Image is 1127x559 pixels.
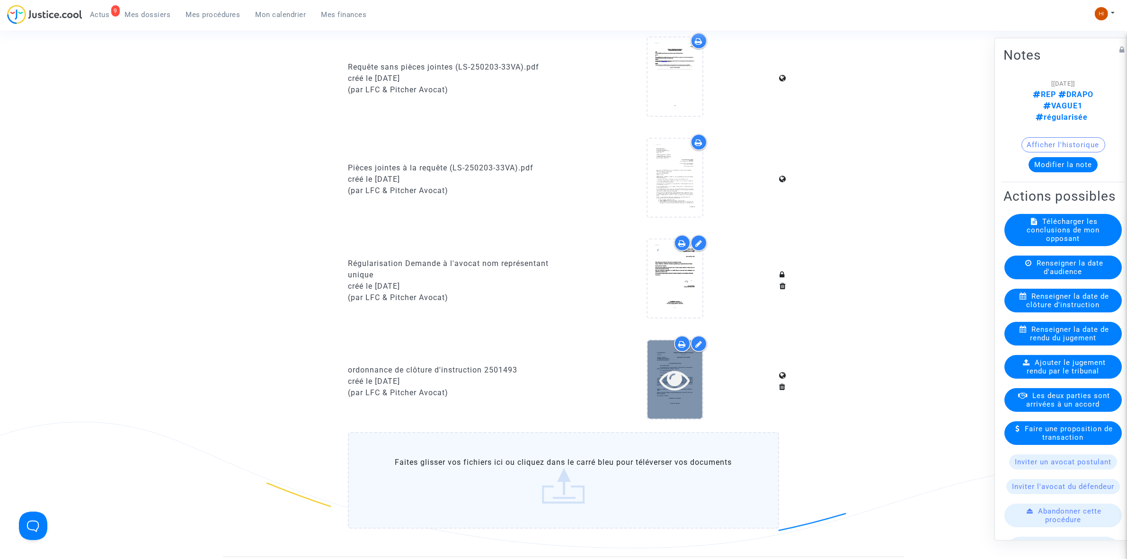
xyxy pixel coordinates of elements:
[348,387,557,399] div: (par LFC & Pitcher Avocat)
[348,258,557,281] div: Régularisation Demande à l'avocat nom représentant unique
[1027,292,1109,309] span: Renseigner la date de clôture d'instruction
[1021,137,1105,152] button: Afficher l'historique
[111,5,120,17] div: 9
[178,8,248,22] a: Mes procédures
[348,376,557,387] div: créé le [DATE]
[1037,258,1103,275] span: Renseigner la date d'audience
[82,8,117,22] a: 9Actus
[117,8,178,22] a: Mes dossiers
[348,174,557,185] div: créé le [DATE]
[348,162,557,174] div: Pièces jointes à la requête (LS-250203-33VA).pdf
[90,10,110,19] span: Actus
[7,5,82,24] img: jc-logo.svg
[1051,80,1075,87] span: [[DATE]]
[348,281,557,292] div: créé le [DATE]
[1015,457,1111,466] span: Inviter un avocat postulant
[186,10,240,19] span: Mes procédures
[1033,89,1056,98] span: REP
[1044,101,1083,110] span: VAGUE1
[1038,506,1102,524] span: Abandonner cette procédure
[1025,424,1113,441] span: Faire une proposition de transaction
[256,10,306,19] span: Mon calendrier
[1036,112,1088,121] span: régularisée
[348,73,557,84] div: créé le [DATE]
[125,10,171,19] span: Mes dossiers
[348,364,557,376] div: ordonnance de clôture d'instruction 2501493
[19,512,47,540] iframe: Help Scout Beacon - Open
[1027,391,1110,408] span: Les deux parties sont arrivées à un accord
[1027,358,1106,375] span: Ajouter le jugement rendu par le tribunal
[348,292,557,303] div: (par LFC & Pitcher Avocat)
[321,10,367,19] span: Mes finances
[348,185,557,196] div: (par LFC & Pitcher Avocat)
[1027,217,1100,242] span: Télécharger les conclusions de mon opposant
[348,62,557,73] div: Requête sans pièces jointes (LS-250203-33VA).pdf
[1095,7,1108,20] img: fc99b196863ffcca57bb8fe2645aafd9
[314,8,374,22] a: Mes finances
[1012,482,1114,490] span: Inviter l'avocat du défendeur
[1003,46,1123,63] h2: Notes
[248,8,314,22] a: Mon calendrier
[348,84,557,96] div: (par LFC & Pitcher Avocat)
[1003,187,1123,204] h2: Actions possibles
[1056,89,1093,98] span: DRAPO
[1030,325,1109,342] span: Renseigner la date de rendu du jugement
[1029,157,1098,172] button: Modifier la note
